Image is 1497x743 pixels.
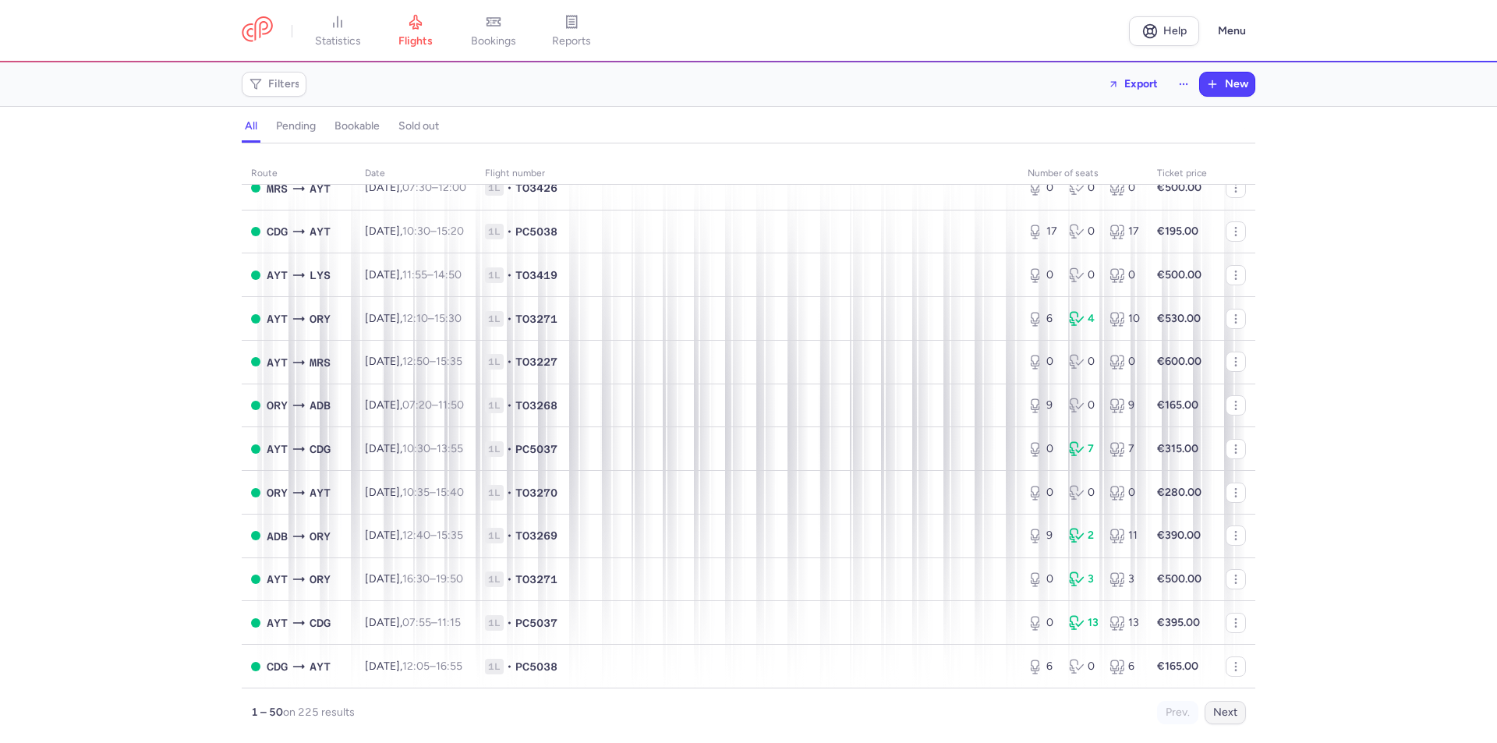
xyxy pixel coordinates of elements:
[267,658,288,675] span: CDG
[402,312,428,325] time: 12:10
[267,354,288,371] span: AYT
[515,571,557,587] span: TO3271
[507,224,512,239] span: •
[485,615,504,631] span: 1L
[485,267,504,283] span: 1L
[267,223,288,240] span: CDG
[1109,615,1138,631] div: 13
[437,616,461,629] time: 11:15
[1200,73,1255,96] button: New
[485,311,504,327] span: 1L
[1157,398,1198,412] strong: €165.00
[1157,660,1198,673] strong: €165.00
[471,34,516,48] span: bookings
[365,442,463,455] span: [DATE],
[1109,485,1138,501] div: 0
[1109,571,1138,587] div: 3
[365,225,464,238] span: [DATE],
[315,34,361,48] span: statistics
[242,16,273,45] a: CitizenPlane red outlined logo
[365,355,462,368] span: [DATE],
[402,616,431,629] time: 07:55
[1069,528,1098,543] div: 2
[365,181,466,194] span: [DATE],
[402,225,464,238] span: –
[267,484,288,501] span: ORY
[267,440,288,458] span: AYT
[1069,311,1098,327] div: 4
[436,486,464,499] time: 15:40
[1157,442,1198,455] strong: €315.00
[1028,441,1056,457] div: 0
[402,312,462,325] span: –
[507,180,512,196] span: •
[1028,485,1056,501] div: 0
[267,267,288,284] span: AYT
[365,268,462,281] span: [DATE],
[1124,78,1158,90] span: Export
[515,485,557,501] span: TO3270
[402,442,463,455] span: –
[402,660,430,673] time: 12:05
[1018,162,1148,186] th: number of seats
[434,312,462,325] time: 15:30
[1028,354,1056,370] div: 0
[1069,615,1098,631] div: 13
[310,397,331,414] span: ADB
[485,180,504,196] span: 1L
[251,706,283,719] strong: 1 – 50
[365,398,464,412] span: [DATE],
[507,311,512,327] span: •
[402,225,430,238] time: 10:30
[1209,16,1255,46] button: Menu
[1157,181,1201,194] strong: €500.00
[334,119,380,133] h4: bookable
[1028,311,1056,327] div: 6
[507,354,512,370] span: •
[1028,180,1056,196] div: 0
[245,119,257,133] h4: all
[1157,312,1201,325] strong: €530.00
[1069,485,1098,501] div: 0
[402,181,432,194] time: 07:30
[267,571,288,588] span: AYT
[402,398,464,412] span: –
[242,162,356,186] th: route
[507,615,512,631] span: •
[1109,311,1138,327] div: 10
[515,615,557,631] span: PC5037
[1109,224,1138,239] div: 17
[485,398,504,413] span: 1L
[1157,486,1201,499] strong: €280.00
[1028,571,1056,587] div: 0
[402,398,432,412] time: 07:20
[1205,701,1246,724] button: Next
[436,355,462,368] time: 15:35
[485,528,504,543] span: 1L
[436,572,463,586] time: 19:50
[438,181,466,194] time: 12:00
[402,529,430,542] time: 12:40
[1069,441,1098,457] div: 7
[365,616,461,629] span: [DATE],
[310,528,331,545] span: ORY
[276,119,316,133] h4: pending
[507,528,512,543] span: •
[310,180,331,197] span: AYT
[398,119,439,133] h4: sold out
[299,14,377,48] a: statistics
[476,162,1018,186] th: Flight number
[533,14,610,48] a: reports
[267,528,288,545] span: ADB
[402,355,430,368] time: 12:50
[1109,441,1138,457] div: 7
[1109,398,1138,413] div: 9
[515,180,557,196] span: TO3426
[485,571,504,587] span: 1L
[515,354,557,370] span: TO3227
[402,442,430,455] time: 10:30
[402,572,463,586] span: –
[1028,659,1056,674] div: 6
[310,440,331,458] span: CDG
[1157,268,1201,281] strong: €500.00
